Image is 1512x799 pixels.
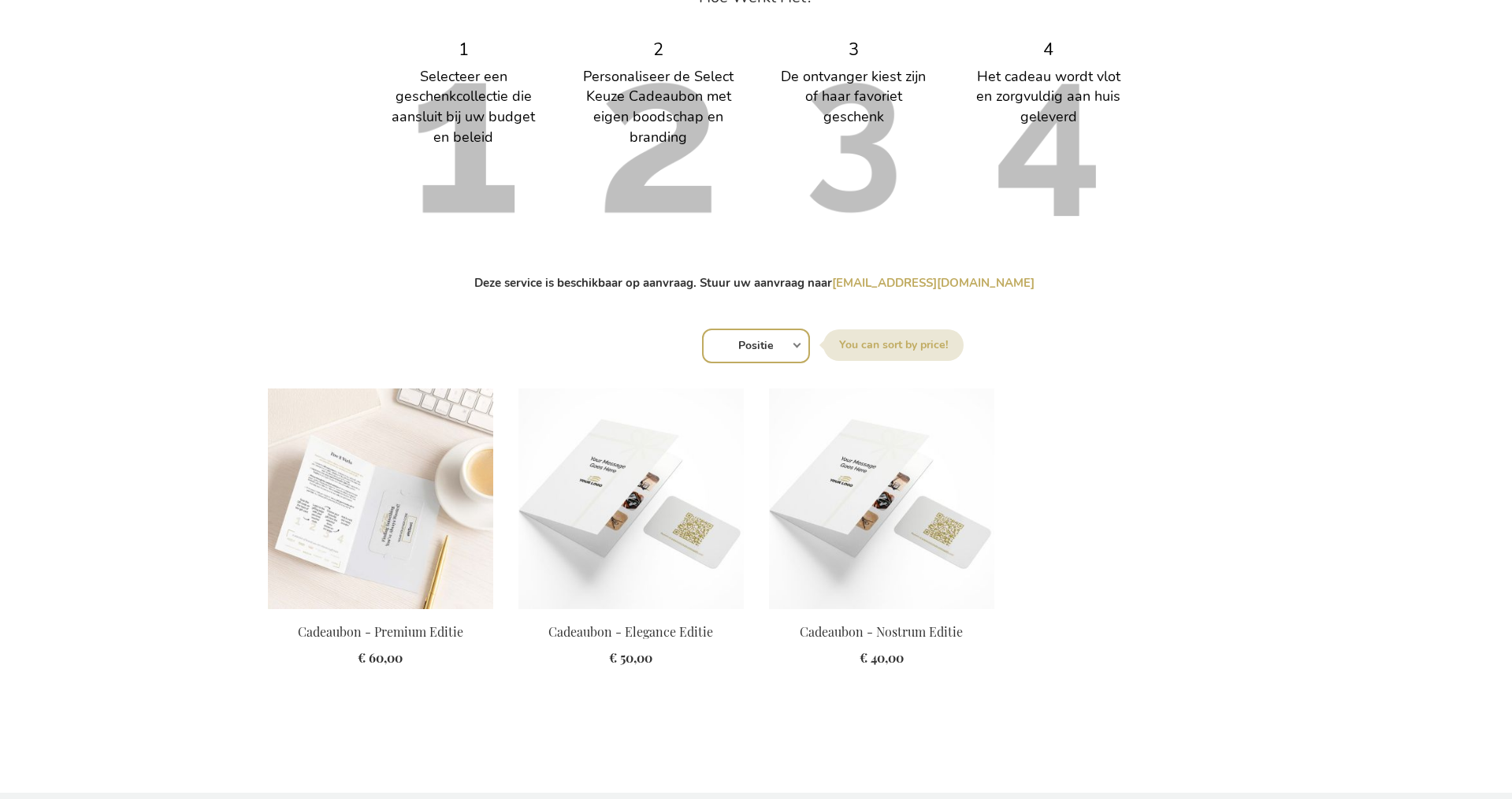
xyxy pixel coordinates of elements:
img: Gift Voucher - Nostrum Edition [769,388,994,609]
div: Selecteer een geschenkcollectie die aansluit bij uw budget en beleid [386,67,542,148]
a: [EMAIL_ADDRESS][DOMAIN_NAME] [832,275,1038,291]
div: 3 [776,38,932,62]
img: Cadeaubon - Premium Editie [268,388,493,609]
a: Cadeaubon - Elegance Editie [548,623,713,640]
div: 4 [971,38,1127,62]
a: Cadeaubon - Nostrum Editie [800,623,963,640]
div: 2 [581,38,737,62]
span: € 50,00 [609,649,652,666]
img: Gift Voucher - Nostrum Edition [518,388,744,609]
div: De ontvanger kiest zijn of haar favoriet geschenk [776,67,932,128]
label: Sorteer op [823,329,964,361]
div: Personaliseer de Select Keuze Cadeaubon met eigen boodschap en branding [581,67,737,148]
strong: Deze service is beschikbaar op aanvraag. Stuur uw aanvraag naar [474,275,1038,291]
div: Het cadeau wordt vlot en zorgvuldig aan huis geleverd [971,67,1127,128]
a: Gift Voucher - Nostrum Edition [518,603,744,618]
span: € 40,00 [860,649,904,666]
a: Gift Voucher - Nostrum Edition [769,603,994,618]
div: 1 [386,38,542,62]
